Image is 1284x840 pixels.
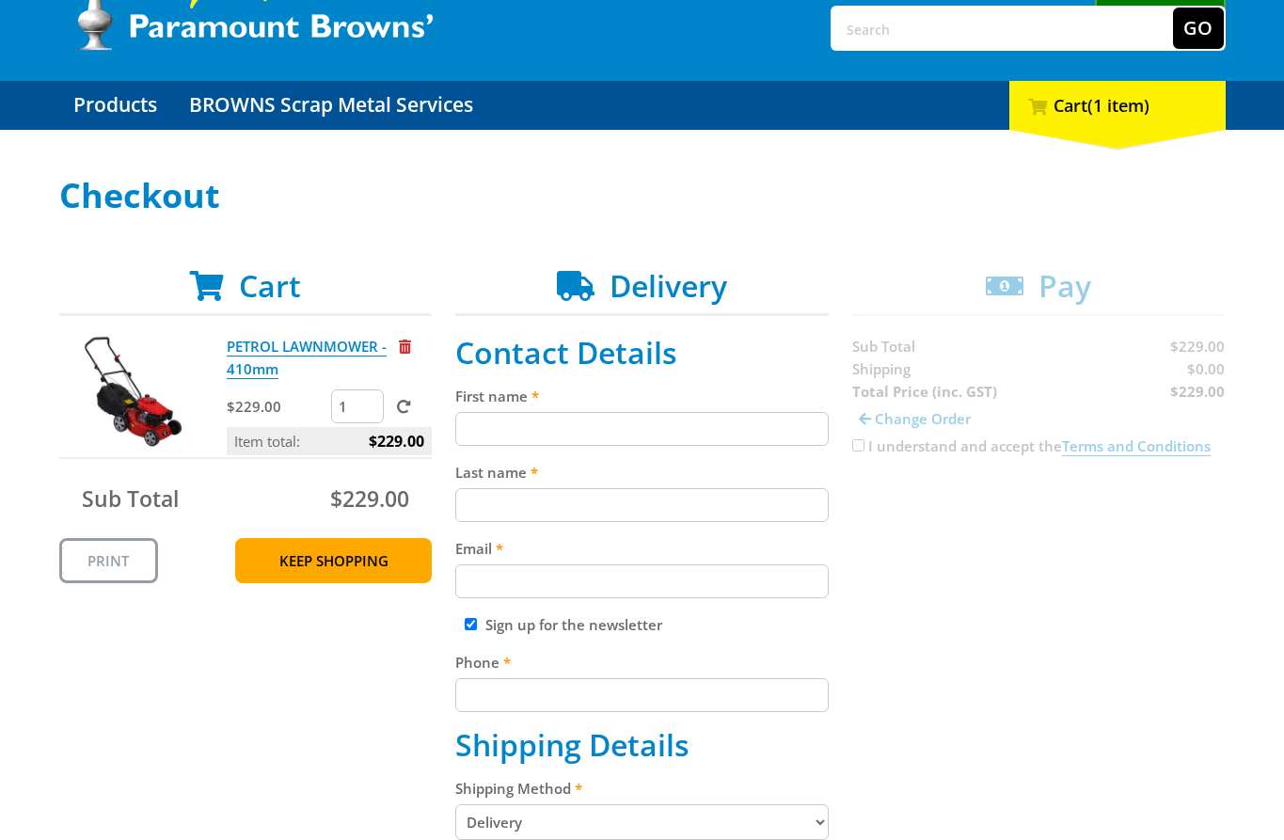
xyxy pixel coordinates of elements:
[1087,94,1149,117] span: (1 item)
[455,488,829,522] input: Please enter your last name.
[227,395,327,418] p: $229.00
[59,177,1226,214] h1: Checkout
[455,335,829,371] h2: Contact Details
[82,483,179,514] span: Sub Total
[455,385,829,407] label: First name
[455,564,829,598] input: Please enter your email address.
[239,265,301,306] span: Cart
[832,8,1173,49] input: Search
[59,538,158,583] a: Print
[455,804,829,840] select: Please select a shipping method.
[455,651,829,674] label: Phone
[455,727,829,763] h2: Shipping Details
[369,427,424,455] span: $229.00
[455,537,829,560] label: Email
[399,337,411,356] a: Remove from cart
[1009,81,1226,130] div: Cart
[59,81,171,130] a: Go to the Products page
[455,461,829,483] label: Last name
[235,538,432,583] a: Keep Shopping
[1173,8,1224,49] button: Go
[330,483,409,514] span: $229.00
[77,335,190,448] img: PETROL LAWNMOWER - 410mm
[455,777,829,800] label: Shipping Method
[455,678,829,712] input: Please enter your telephone number.
[455,412,829,446] input: Please enter your first name.
[485,615,662,634] label: Sign up for the newsletter
[227,337,387,379] a: PETROL LAWNMOWER - 410mm
[227,427,432,455] p: Item total:
[175,81,487,130] a: Go to the BROWNS Scrap Metal Services page
[610,265,727,306] span: Delivery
